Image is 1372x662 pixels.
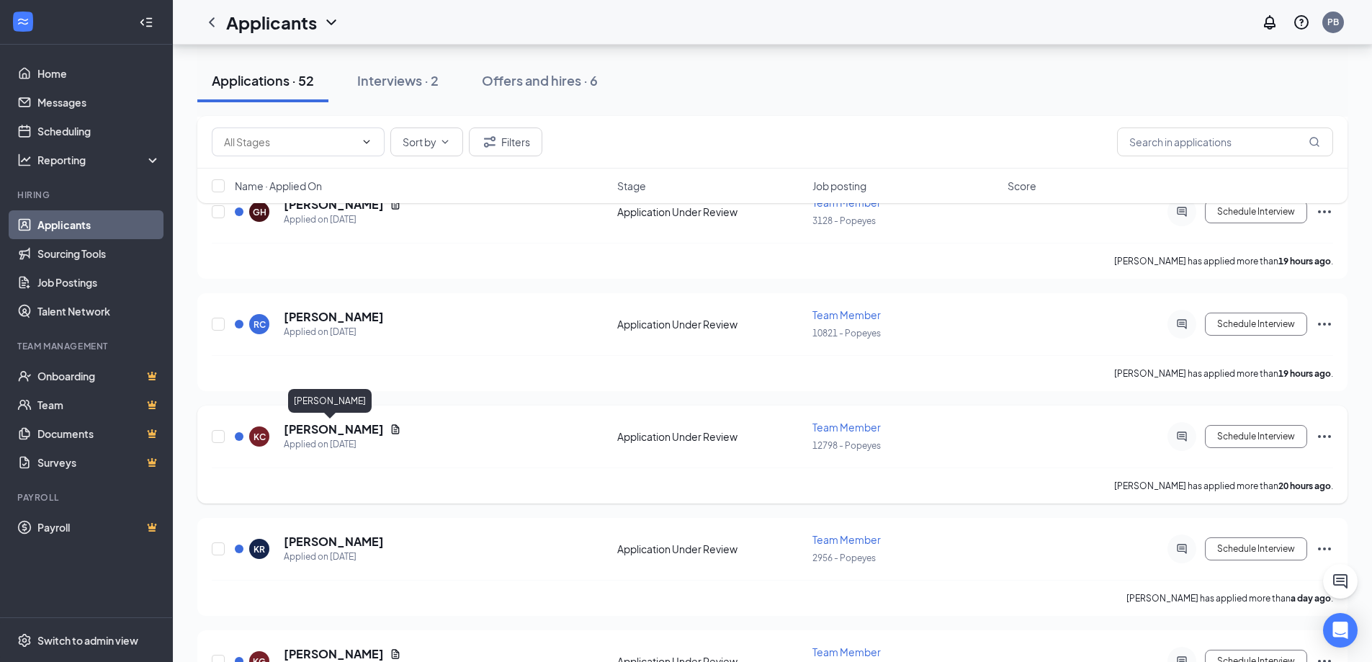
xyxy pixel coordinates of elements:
[37,448,161,477] a: SurveysCrown
[812,308,881,321] span: Team Member
[1323,564,1358,599] button: ChatActive
[812,553,876,563] span: 2956 - Popeyes
[390,648,401,660] svg: Document
[16,14,30,29] svg: WorkstreamLogo
[1278,256,1331,267] b: 19 hours ago
[37,59,161,88] a: Home
[812,421,881,434] span: Team Member
[1173,543,1191,555] svg: ActiveChat
[1291,593,1331,604] b: a day ago
[212,71,314,89] div: Applications · 52
[390,424,401,435] svg: Document
[482,71,598,89] div: Offers and hires · 6
[254,431,266,443] div: KC
[812,645,881,658] span: Team Member
[1309,136,1320,148] svg: MagnifyingGlass
[17,189,158,201] div: Hiring
[1316,428,1333,445] svg: Ellipses
[235,179,322,193] span: Name · Applied On
[812,440,881,451] span: 12798 - Popeyes
[1323,613,1358,648] div: Open Intercom Messenger
[284,550,384,564] div: Applied on [DATE]
[37,153,161,167] div: Reporting
[617,542,804,556] div: Application Under Review
[37,210,161,239] a: Applicants
[1278,368,1331,379] b: 19 hours ago
[37,268,161,297] a: Job Postings
[37,362,161,390] a: OnboardingCrown
[37,390,161,419] a: TeamCrown
[403,137,436,147] span: Sort by
[17,491,158,504] div: Payroll
[37,297,161,326] a: Talent Network
[1114,255,1333,267] p: [PERSON_NAME] has applied more than .
[617,317,804,331] div: Application Under Review
[481,133,498,151] svg: Filter
[1332,573,1349,590] svg: ChatActive
[1316,540,1333,558] svg: Ellipses
[357,71,439,89] div: Interviews · 2
[224,134,355,150] input: All Stages
[1126,592,1333,604] p: [PERSON_NAME] has applied more than .
[1205,537,1307,560] button: Schedule Interview
[254,543,265,555] div: KR
[17,153,32,167] svg: Analysis
[1327,16,1339,28] div: PB
[203,14,220,31] svg: ChevronLeft
[37,633,138,648] div: Switch to admin view
[812,179,866,193] span: Job posting
[1173,318,1191,330] svg: ActiveChat
[284,309,384,325] h5: [PERSON_NAME]
[37,419,161,448] a: DocumentsCrown
[37,117,161,146] a: Scheduling
[439,136,451,148] svg: ChevronDown
[284,213,401,227] div: Applied on [DATE]
[1117,128,1333,156] input: Search in applications
[226,10,317,35] h1: Applicants
[284,421,384,437] h5: [PERSON_NAME]
[1278,480,1331,491] b: 20 hours ago
[812,215,876,226] span: 3128 - Popeyes
[1114,480,1333,492] p: [PERSON_NAME] has applied more than .
[1205,313,1307,336] button: Schedule Interview
[323,14,340,31] svg: ChevronDown
[812,533,881,546] span: Team Member
[1008,179,1036,193] span: Score
[1293,14,1310,31] svg: QuestionInfo
[1114,367,1333,380] p: [PERSON_NAME] has applied more than .
[617,179,646,193] span: Stage
[139,15,153,30] svg: Collapse
[254,318,266,331] div: RC
[284,437,401,452] div: Applied on [DATE]
[1173,431,1191,442] svg: ActiveChat
[284,325,384,339] div: Applied on [DATE]
[284,534,384,550] h5: [PERSON_NAME]
[617,429,804,444] div: Application Under Review
[288,389,372,413] div: [PERSON_NAME]
[37,513,161,542] a: PayrollCrown
[37,239,161,268] a: Sourcing Tools
[390,128,463,156] button: Sort byChevronDown
[469,128,542,156] button: Filter Filters
[284,646,384,662] h5: [PERSON_NAME]
[361,136,372,148] svg: ChevronDown
[1205,425,1307,448] button: Schedule Interview
[812,328,881,339] span: 10821 - Popeyes
[17,633,32,648] svg: Settings
[1261,14,1278,31] svg: Notifications
[1316,316,1333,333] svg: Ellipses
[17,340,158,352] div: Team Management
[37,88,161,117] a: Messages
